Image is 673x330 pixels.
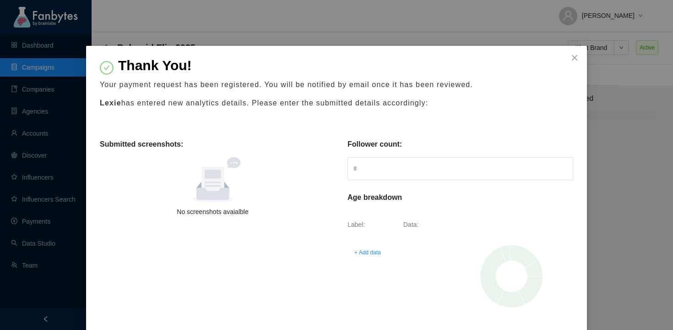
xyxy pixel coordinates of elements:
[403,220,457,230] p: Data:
[103,207,322,217] div: No screenshots avaialble
[562,46,587,71] button: Close
[347,192,402,203] p: Age breakdown
[100,98,573,109] p: has entered new analytics details. Please enter the submitted details accordingly:
[347,220,401,230] p: Label:
[347,245,388,260] button: + Add data
[347,139,402,150] p: Follower count:
[100,79,573,90] p: Your payment request has been registered. You will be notified by email once it has been reviewed.
[100,99,121,107] b: Lexie
[100,139,183,150] p: Submitted screenshots:
[464,236,558,319] img: Graph
[100,61,114,75] span: check-circle
[571,54,578,61] span: close
[354,248,381,257] span: + Add data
